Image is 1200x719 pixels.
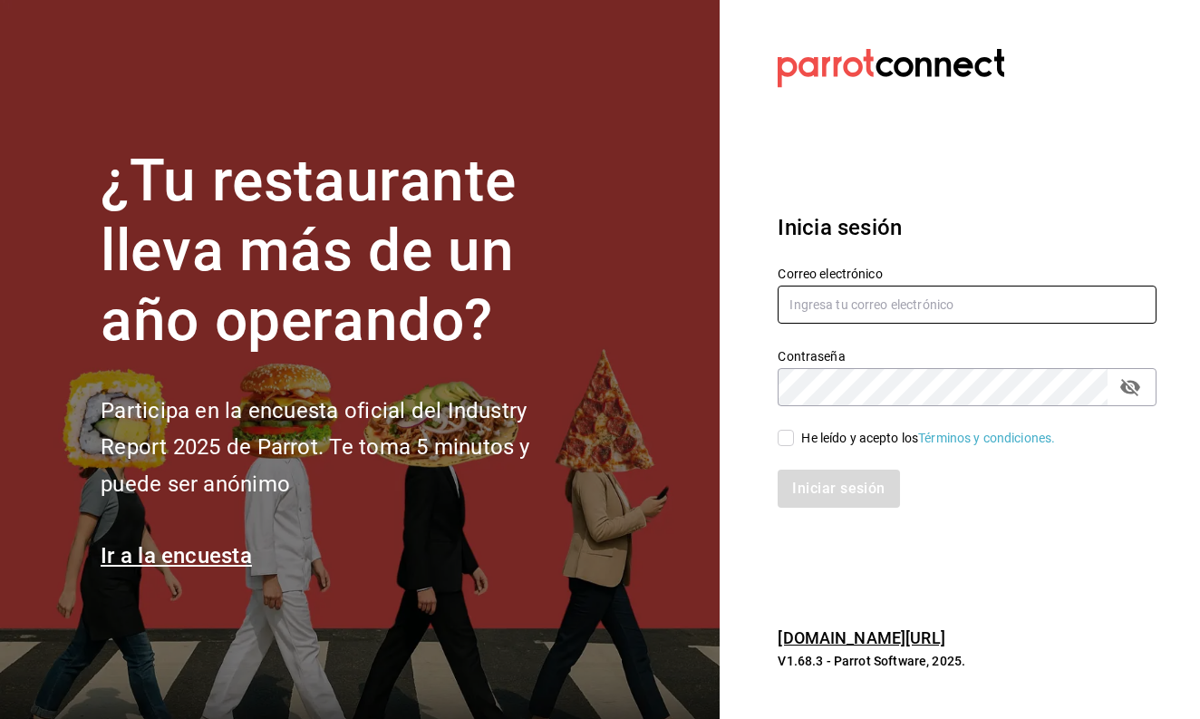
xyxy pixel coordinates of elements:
[101,393,590,503] h2: Participa en la encuesta oficial del Industry Report 2025 de Parrot. Te toma 5 minutos y puede se...
[778,628,944,647] a: [DOMAIN_NAME][URL]
[801,429,1055,448] div: He leído y acepto los
[778,350,1156,363] label: Contraseña
[1115,372,1146,403] button: passwordField
[778,267,1156,280] label: Correo electrónico
[101,543,252,568] a: Ir a la encuesta
[101,147,590,355] h1: ¿Tu restaurante lleva más de un año operando?
[778,211,1156,244] h3: Inicia sesión
[778,652,1156,670] p: V1.68.3 - Parrot Software, 2025.
[778,286,1156,324] input: Ingresa tu correo electrónico
[918,431,1055,445] a: Términos y condiciones.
